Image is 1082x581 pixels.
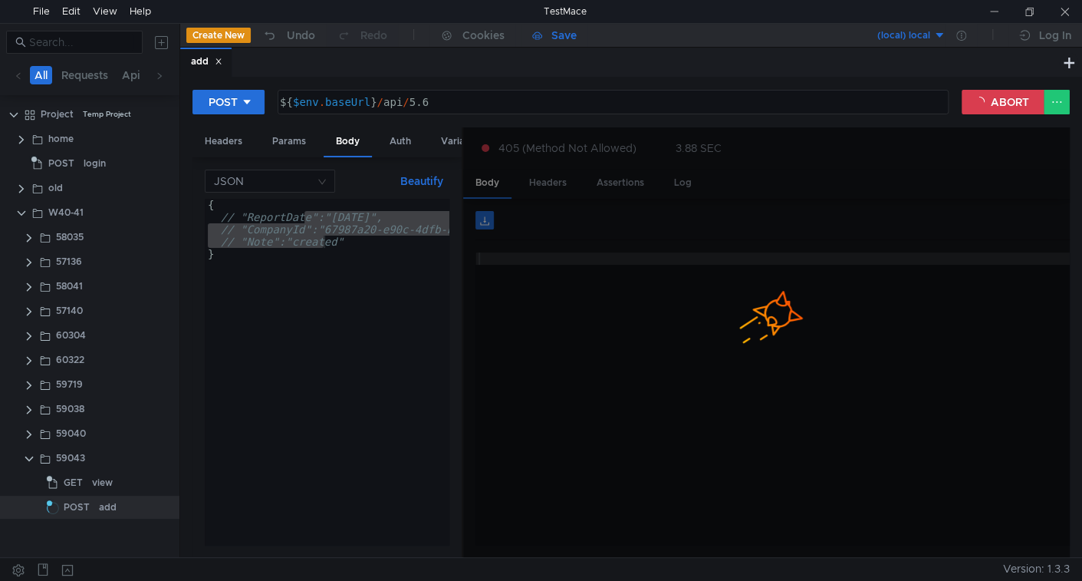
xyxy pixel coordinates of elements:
div: Params [260,127,318,156]
div: Undo [287,26,315,45]
div: Variables [429,127,495,156]
button: (local) local [839,23,946,48]
div: old [48,177,63,200]
div: view [92,471,113,494]
div: add [99,496,117,519]
button: POST [192,90,265,114]
div: 59040 [56,422,86,445]
div: 57140 [56,299,83,322]
div: Save [551,30,577,41]
div: Redo [360,26,387,45]
div: 59719 [56,373,83,396]
div: 59038 [56,398,84,421]
div: 59043 [56,447,85,470]
div: Body [324,127,372,157]
button: Requests [57,66,113,84]
span: Loading... [47,502,59,514]
div: Auth [377,127,423,156]
div: POST [209,94,238,111]
span: Version: 1.3.3 [1003,558,1070,580]
button: ABORT [962,90,1044,114]
div: 58041 [56,275,83,298]
div: add [191,54,222,70]
div: Cookies [462,26,505,45]
input: Search... [29,34,133,51]
span: GET [64,471,83,494]
div: W40-41 [48,201,84,224]
span: POST [64,496,90,519]
div: 58035 [56,226,84,249]
span: POST [48,152,74,175]
button: Beautify [394,172,449,190]
div: Log In [1039,26,1071,45]
button: Undo [251,24,326,47]
div: 60322 [56,348,84,371]
button: Redo [326,24,398,47]
div: 57136 [56,250,82,273]
div: Project [41,103,74,126]
button: All [30,66,52,84]
div: login [84,152,106,175]
div: home [48,127,74,150]
div: (local) local [877,28,930,43]
button: Create New [186,28,251,43]
div: 60304 [56,324,86,347]
div: Temp Project [83,103,131,126]
div: Headers [192,127,255,156]
button: Api [117,66,145,84]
